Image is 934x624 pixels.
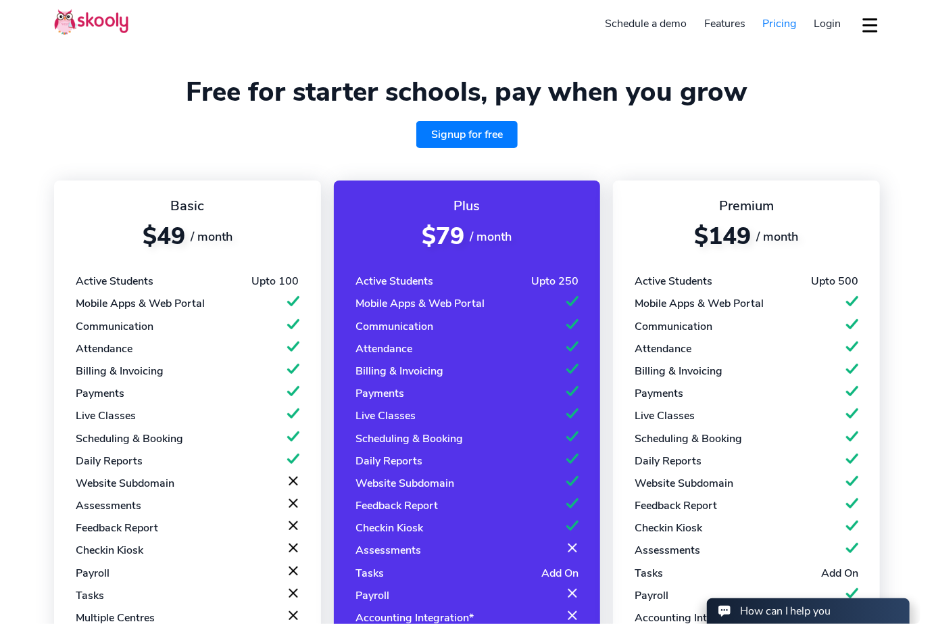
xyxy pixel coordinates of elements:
div: Mobile Apps & Web Portal [355,296,485,311]
div: Communication [355,319,433,334]
div: Scheduling & Booking [355,431,463,446]
div: Add On [541,566,579,581]
div: Feedback Report [635,498,717,513]
span: $149 [695,220,752,252]
div: Attendance [76,341,132,356]
div: Mobile Apps & Web Portal [76,296,205,311]
div: Add On [821,566,858,581]
div: Tasks [355,566,384,581]
div: Checkin Kiosk [355,521,423,535]
div: Live Classes [355,408,416,423]
h1: Free for starter schools, pay when you grow [54,76,880,108]
div: Payroll [76,566,109,581]
div: Checkin Kiosk [76,543,143,558]
div: Upto 500 [811,274,858,289]
button: dropdown menu [860,9,880,41]
div: Website Subdomain [76,476,174,491]
span: Login [814,16,841,31]
div: Website Subdomain [635,476,733,491]
div: Payroll [355,588,389,603]
span: / month [191,229,232,245]
div: Tasks [635,566,663,581]
span: $79 [422,220,465,252]
div: Checkin Kiosk [635,521,702,535]
div: Attendance [635,341,691,356]
span: Pricing [763,16,797,31]
a: Pricing [754,13,806,34]
span: / month [757,229,799,245]
div: Active Students [355,274,433,289]
div: Feedback Report [76,521,158,535]
div: Attendance [355,341,412,356]
div: Tasks [76,588,104,603]
div: Daily Reports [76,454,143,469]
a: Login [805,13,850,34]
div: Billing & Invoicing [355,364,443,379]
div: Scheduling & Booking [76,431,183,446]
div: Live Classes [635,408,695,423]
a: Schedule a demo [597,13,696,34]
div: Feedback Report [355,498,438,513]
a: Signup for free [416,121,518,148]
div: Billing & Invoicing [635,364,722,379]
img: Skooly [54,9,128,35]
div: Plus [355,197,579,215]
div: Premium [635,197,858,215]
div: Active Students [635,274,712,289]
div: Payments [76,386,124,401]
div: Assessments [76,498,141,513]
div: Mobile Apps & Web Portal [635,296,764,311]
div: Communication [635,319,712,334]
div: Daily Reports [355,454,422,469]
div: Active Students [76,274,153,289]
div: Website Subdomain [355,476,454,491]
div: Payments [355,386,404,401]
div: Daily Reports [635,454,702,469]
a: Features [695,13,754,34]
div: Billing & Invoicing [76,364,164,379]
div: Live Classes [76,408,136,423]
div: Communication [76,319,153,334]
span: / month [470,229,512,245]
div: Assessments [635,543,700,558]
div: Payments [635,386,683,401]
div: Upto 250 [531,274,579,289]
div: Scheduling & Booking [635,431,742,446]
div: Assessments [355,543,421,558]
div: Upto 100 [252,274,299,289]
div: Basic [76,197,299,215]
span: $49 [143,220,185,252]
